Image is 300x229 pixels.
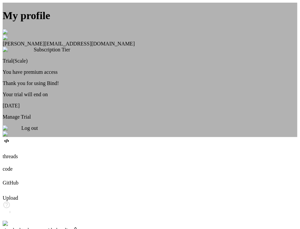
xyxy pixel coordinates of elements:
img: close [3,29,19,35]
img: close [3,131,19,137]
label: GitHub [3,180,18,186]
p: [DATE] [3,103,297,109]
p: Thank you for using Bind! [3,80,297,86]
img: logout [3,125,21,131]
span: [PERSON_NAME] [3,41,45,46]
span: [EMAIL_ADDRESS][DOMAIN_NAME] [45,41,135,46]
span: Trial(Scale) [3,58,28,64]
p: Your trial will end on [3,92,297,98]
label: Upload [3,195,18,201]
img: subscription [3,47,34,53]
span: Subscription Tier [34,47,70,52]
label: threads [3,154,18,159]
img: settings [3,221,24,227]
img: profile [3,35,22,41]
p: Manage Trial [3,114,297,120]
span: Log out [21,125,38,131]
label: code [3,166,13,172]
h1: My profile [3,10,297,22]
p: You have premium access [3,69,297,75]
